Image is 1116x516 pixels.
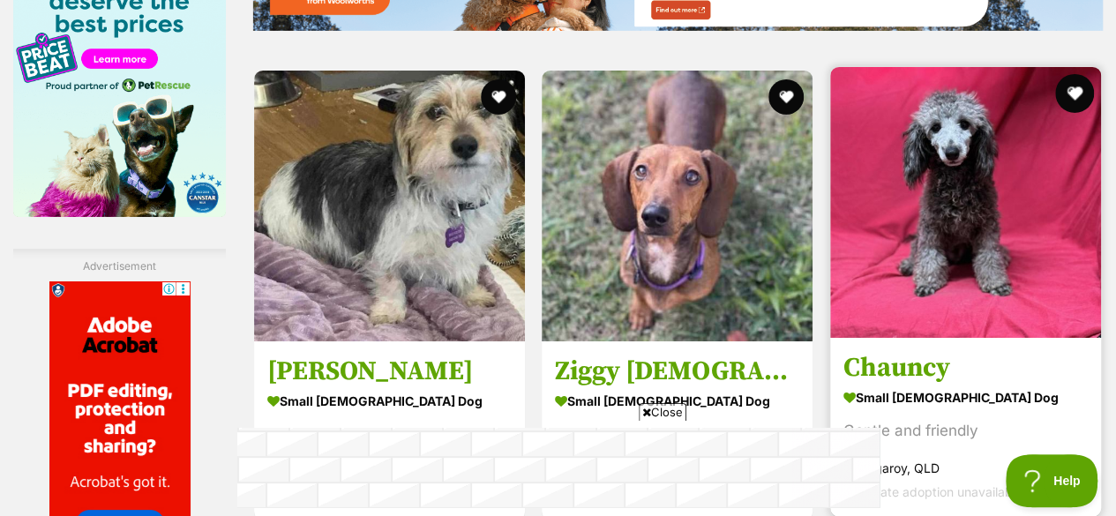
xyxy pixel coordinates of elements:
strong: small [DEMOGRAPHIC_DATA] Dog [843,384,1088,409]
img: consumer-privacy-logo.png [2,2,16,16]
button: favourite [1055,74,1094,113]
img: Toby - Dachshund x Maltese Dog [254,71,525,341]
a: Chauncy small [DEMOGRAPHIC_DATA] Dog Gentle and friendly Kingaroy, QLD Interstate adoption unavai... [830,337,1101,516]
button: favourite [769,79,805,115]
h3: Ziggy [DEMOGRAPHIC_DATA] [555,354,799,387]
strong: Kingaroy, QLD [843,455,1088,479]
img: Ziggy Female - Dachshund (Miniature Smooth Haired) Dog [542,71,813,341]
span: Interstate adoption unavailable [843,483,1022,498]
strong: small [DEMOGRAPHIC_DATA] Dog [555,387,799,413]
strong: small [DEMOGRAPHIC_DATA] Dog [267,387,512,413]
span: Close [639,403,686,421]
iframe: Help Scout Beacon - Open [1006,454,1098,507]
img: Chauncy - Poodle (Toy) Dog [830,67,1101,338]
button: favourite [481,79,516,115]
h3: Chauncy [843,350,1088,384]
div: Gentle and friendly [843,418,1088,442]
iframe: Advertisement [237,428,880,507]
h3: [PERSON_NAME] [267,354,512,387]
